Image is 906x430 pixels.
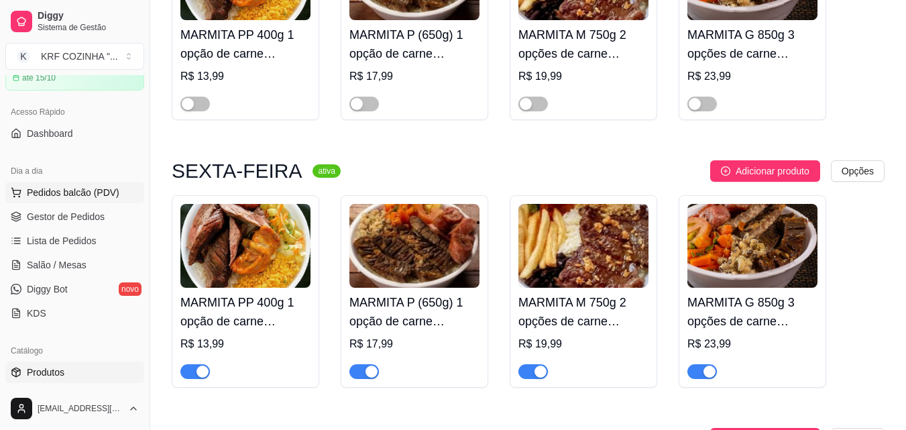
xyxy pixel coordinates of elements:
span: Diggy [38,10,139,22]
span: Pedidos balcão (PDV) [27,186,119,199]
h4: MARMITA P (650g) 1 opção de carne (proteína) [349,293,479,331]
h4: MARMITA M 750g 2 opções de carne (proteína) [518,25,648,63]
a: Diggy Botnovo [5,278,144,300]
h4: MARMITA PP 400g 1 opção de carne (proteína) [180,293,310,331]
img: product-image [349,204,479,288]
span: Opções [842,164,874,178]
a: Produtos [5,362,144,383]
span: Diggy Bot [27,282,68,296]
img: product-image [687,204,817,288]
a: KDS [5,303,144,324]
a: Salão / Mesas [5,254,144,276]
span: Gestor de Pedidos [27,210,105,223]
sup: ativa [313,164,340,178]
article: até 15/10 [22,72,56,83]
span: Dashboard [27,127,73,140]
h3: SEXTA-FEIRA [172,163,302,179]
button: Adicionar produto [710,160,820,182]
span: [EMAIL_ADDRESS][DOMAIN_NAME] [38,403,123,414]
div: R$ 19,99 [518,68,648,85]
h4: MARMITA G 850g 3 opções de carne (proteína) [687,293,817,331]
span: Adicionar produto [736,164,809,178]
button: [EMAIL_ADDRESS][DOMAIN_NAME] [5,392,144,425]
div: R$ 13,99 [180,68,310,85]
div: Dia a dia [5,160,144,182]
button: Pedidos balcão (PDV) [5,182,144,203]
span: Sistema de Gestão [38,22,139,33]
h4: MARMITA P (650g) 1 opção de carne (proteína) [349,25,479,63]
button: Opções [831,160,885,182]
span: Lista de Pedidos [27,234,97,248]
img: product-image [518,204,648,288]
a: Complementos [5,386,144,407]
div: R$ 17,99 [349,68,479,85]
a: Dashboard [5,123,144,144]
div: R$ 17,99 [349,336,479,352]
div: Catálogo [5,340,144,362]
div: KRF COZINHA " ... [41,50,118,63]
a: Lista de Pedidos [5,230,144,252]
div: R$ 13,99 [180,336,310,352]
button: Select a team [5,43,144,70]
div: R$ 19,99 [518,336,648,352]
h4: MARMITA PP 400g 1 opção de carne (proteína) [180,25,310,63]
h4: MARMITA M 750g 2 opções de carne (proteína) [518,293,648,331]
div: R$ 23,99 [687,68,817,85]
a: Gestor de Pedidos [5,206,144,227]
a: DiggySistema de Gestão [5,5,144,38]
span: K [17,50,30,63]
h4: MARMITA G 850g 3 opções de carne (proteína) [687,25,817,63]
span: Salão / Mesas [27,258,87,272]
span: plus-circle [721,166,730,176]
span: KDS [27,307,46,320]
img: product-image [180,204,310,288]
div: Acesso Rápido [5,101,144,123]
div: R$ 23,99 [687,336,817,352]
span: Produtos [27,366,64,379]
